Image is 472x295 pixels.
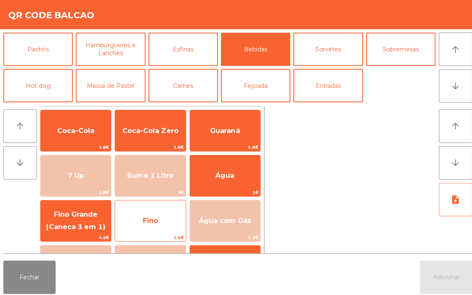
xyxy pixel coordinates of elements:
[435,145,469,178] button: arrow_downward
[3,145,37,178] button: arrow_downward
[435,109,469,142] button: arrow_upward
[214,170,232,178] span: Água
[15,157,25,167] i: arrow_downward
[40,232,110,239] span: 4.5€
[447,193,457,203] i: note_add
[114,187,184,195] span: 3€
[219,32,288,65] button: Bebidas
[147,68,216,102] button: Carnes
[291,32,360,65] button: Sorvetes
[3,259,55,292] button: Fechar
[363,32,432,65] button: Sobremesas
[435,69,469,102] button: arrow_downward
[188,142,258,150] span: 1.8€
[142,215,157,223] span: Fino
[219,68,288,102] button: Feijoada
[3,68,72,102] button: Hot dog
[291,68,360,102] button: Entradas
[67,170,83,178] span: 7 Up
[126,170,172,178] span: Sumo 1 Litro
[114,142,184,150] span: 1.8€
[8,9,93,22] h4: QR code Balcao
[46,209,105,229] span: Fino Grande (Caneca 3 em 1)
[447,120,457,130] i: arrow_upward
[188,187,258,195] span: 1€
[3,32,72,65] button: Pastéis
[40,142,110,150] span: 1.8€
[75,32,144,65] button: Hambúrgueres e Lanches
[15,120,25,130] i: arrow_upward
[3,109,37,142] button: arrow_upward
[75,68,144,102] button: Massa de Pastel
[435,181,469,215] button: note_add
[40,187,110,195] span: 1.8€
[435,32,469,65] button: arrow_upward
[147,32,216,65] button: Esfirras
[208,126,238,133] span: Guaraná
[121,126,177,133] span: Coca-Cola Zero
[57,126,93,133] span: Coca-Cola
[114,232,184,239] span: 1.5€
[197,215,249,223] span: Água com Gás
[447,80,457,90] i: arrow_downward
[188,232,258,239] span: 1.5€
[447,157,457,167] i: arrow_downward
[447,44,457,54] i: arrow_upward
